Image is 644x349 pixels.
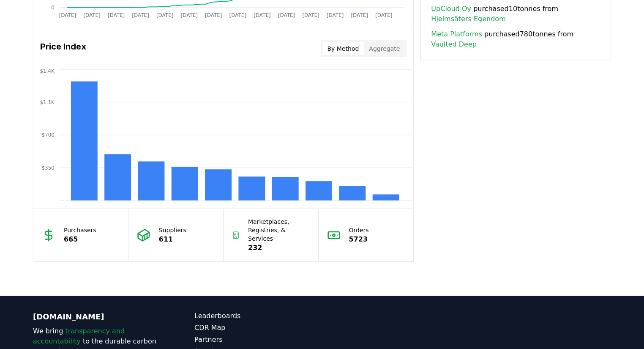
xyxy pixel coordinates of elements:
[64,234,96,245] p: 665
[156,12,174,18] tspan: [DATE]
[349,234,369,245] p: 5723
[33,311,161,323] p: [DOMAIN_NAME]
[181,12,198,18] tspan: [DATE]
[159,234,186,245] p: 611
[33,327,125,345] span: transparency and accountability
[431,4,600,24] span: purchased 10 tonnes from
[254,12,271,18] tspan: [DATE]
[229,12,247,18] tspan: [DATE]
[349,226,369,234] p: Orders
[40,68,55,74] tspan: $1.4K
[375,12,393,18] tspan: [DATE]
[431,14,505,24] a: Hjelmsäters Egendom
[431,4,471,14] a: UpCloud Oy
[194,335,322,345] a: Partners
[303,12,320,18] tspan: [DATE]
[431,39,477,49] a: Vaulted Deep
[364,42,405,55] button: Aggregate
[248,243,310,253] p: 232
[108,12,125,18] tspan: [DATE]
[322,42,364,55] button: By Method
[41,132,55,138] tspan: $700
[431,29,600,49] span: purchased 780 tonnes from
[40,40,86,57] h3: Price Index
[41,165,55,171] tspan: $350
[205,12,222,18] tspan: [DATE]
[83,12,101,18] tspan: [DATE]
[159,226,186,234] p: Suppliers
[431,29,482,39] a: Meta Platforms
[194,323,322,333] a: CDR Map
[248,217,310,243] p: Marketplaces, Registries, & Services
[132,12,149,18] tspan: [DATE]
[64,226,96,234] p: Purchasers
[351,12,368,18] tspan: [DATE]
[327,12,344,18] tspan: [DATE]
[59,12,76,18] tspan: [DATE]
[40,99,55,105] tspan: $1.1K
[194,311,322,321] a: Leaderboards
[51,5,55,11] tspan: 0
[278,12,295,18] tspan: [DATE]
